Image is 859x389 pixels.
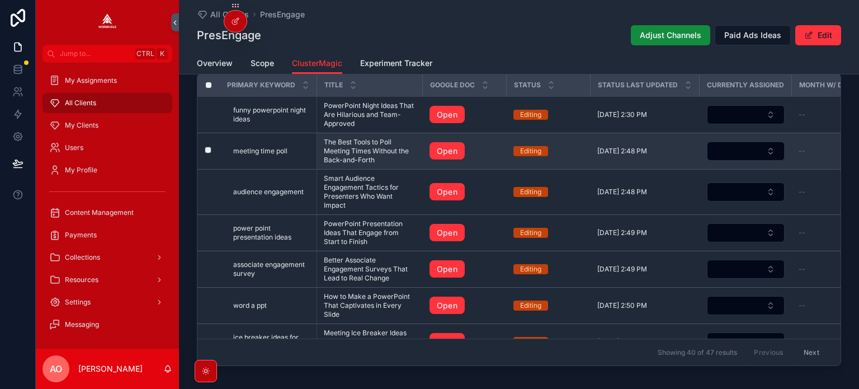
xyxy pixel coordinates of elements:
[520,337,541,347] div: Editing
[796,344,827,361] button: Next
[65,208,134,217] span: Content Management
[520,301,541,311] div: Editing
[513,187,584,197] a: Editing
[65,298,91,307] span: Settings
[715,25,791,45] button: Paid Ads Ideas
[233,147,310,156] a: meeting time poll
[597,228,647,237] span: [DATE] 2:49 PM
[324,256,416,283] a: Better Associate Engagement Surveys That Lead to Real Change
[324,219,416,246] a: PowerPoint Presentation Ideas That Engage from Start to Finish
[707,182,785,201] button: Select Button
[597,147,693,156] a: [DATE] 2:48 PM
[292,58,342,69] span: ClusterMagic
[799,228,805,237] span: --
[598,81,678,90] span: Status Last Updated
[597,301,693,310] a: [DATE] 2:50 PM
[65,320,99,329] span: Messaging
[50,362,62,376] span: AO
[520,264,541,274] div: Editing
[65,253,100,262] span: Collections
[43,160,172,180] a: My Profile
[597,265,693,274] a: [DATE] 2:49 PM
[707,296,785,315] button: Select Button
[513,264,584,274] a: Editing
[65,166,97,175] span: My Profile
[36,63,179,349] div: scrollable content
[43,247,172,268] a: Collections
[429,142,500,160] a: Open
[799,147,805,156] span: --
[520,146,541,156] div: Editing
[429,224,500,242] a: Open
[429,260,500,278] a: Open
[707,332,785,351] button: Select Button
[43,115,172,135] a: My Clients
[324,174,416,210] span: Smart Audience Engagement Tactics for Presenters Who Want Impact
[513,110,584,120] a: Editing
[799,265,805,274] span: --
[520,228,541,238] div: Editing
[707,260,785,279] button: Select Button
[197,27,261,43] h1: PresEngage
[292,53,342,74] a: ClusterMagic
[158,49,167,58] span: K
[429,297,500,315] a: Open
[513,301,584,311] a: Editing
[260,9,305,20] a: PresEngage
[597,147,647,156] span: [DATE] 2:48 PM
[233,224,310,242] a: power point presentation ideas
[78,363,143,374] p: [PERSON_NAME]
[233,147,287,156] span: meeting time poll
[658,348,737,357] span: Showing 40 of 47 results
[429,333,500,351] a: Open
[65,143,83,152] span: Users
[324,101,416,128] a: PowerPoint Night Ideas That Are Hilarious and Team-Approved
[429,183,500,201] a: Open
[65,99,96,107] span: All Clients
[597,301,647,310] span: [DATE] 2:50 PM
[43,138,172,158] a: Users
[799,338,805,346] span: --
[210,9,249,20] span: All Clients
[251,53,274,76] a: Scope
[795,25,841,45] button: Edit
[706,223,785,243] a: Select Button
[43,71,172,91] a: My Assignments
[430,81,475,90] span: Google Doc
[597,188,647,196] span: [DATE] 2:48 PM
[707,105,785,124] button: Select Button
[233,188,310,196] a: audience engagement
[233,106,310,124] a: funny powerpoint night ideas
[43,225,172,245] a: Payments
[597,228,693,237] a: [DATE] 2:49 PM
[429,106,465,124] a: Open
[520,187,541,197] div: Editing
[520,110,541,120] div: Editing
[513,337,584,347] a: Editing
[324,138,416,165] span: The Best Tools to Poll Meeting Times Without the Back-and-Forth
[43,292,172,312] a: Settings
[640,30,701,41] span: Adjust Channels
[799,188,805,196] span: --
[706,182,785,202] a: Select Button
[43,45,172,63] button: Jump to...CtrlK
[324,329,416,355] a: Meeting Ice Breaker Ideas That Go Beyond Awkward Introductions
[197,53,233,76] a: Overview
[233,333,310,351] a: ice breaker ideas for meetings
[227,81,295,90] span: Primary Keyword
[65,275,98,284] span: Resources
[706,296,785,316] a: Select Button
[324,81,343,90] span: Title
[707,223,785,242] button: Select Button
[514,81,541,90] span: Status
[233,260,310,278] a: associate engagement survey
